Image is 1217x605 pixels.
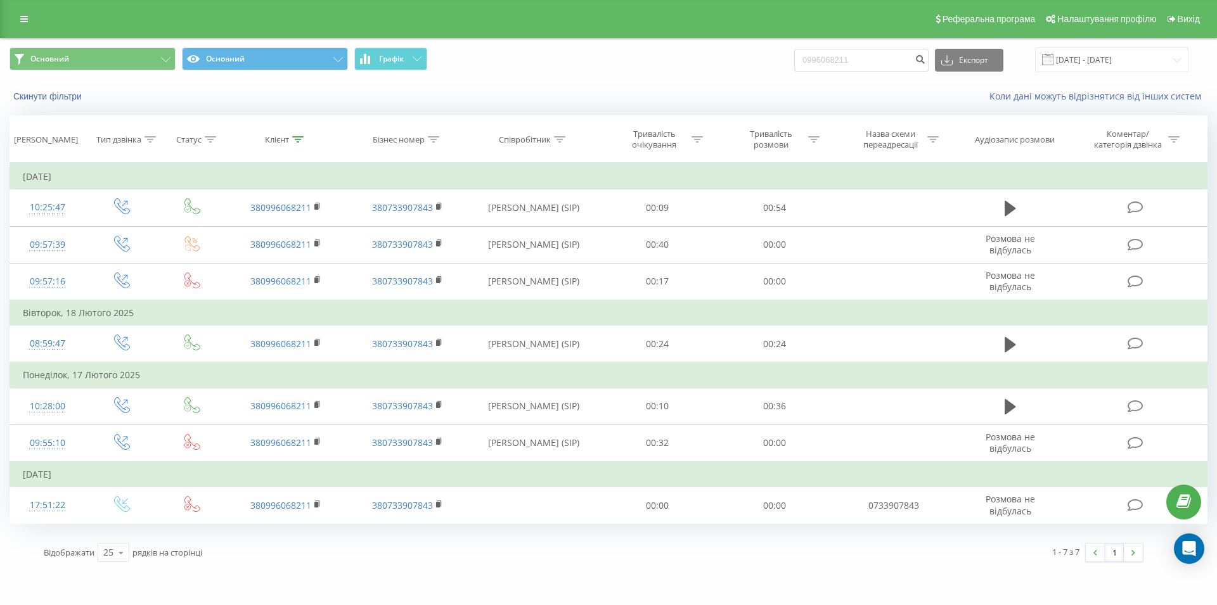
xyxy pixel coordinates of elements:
[372,400,433,412] a: 380733907843
[716,487,832,524] td: 00:00
[599,388,716,424] td: 00:10
[250,499,311,511] a: 380996068211
[935,49,1003,72] button: Експорт
[10,164,1207,189] td: [DATE]
[14,134,78,145] div: [PERSON_NAME]
[23,331,72,356] div: 08:59:47
[716,326,832,363] td: 00:24
[499,134,551,145] div: Співробітник
[975,134,1055,145] div: Аудіозапис розмови
[716,263,832,300] td: 00:00
[989,90,1207,102] a: Коли дані можуть відрізнятися вiд інших систем
[23,394,72,419] div: 10:28:00
[23,431,72,455] div: 09:55:10
[1105,544,1124,561] a: 1
[599,487,716,524] td: 00:00
[10,48,176,70] button: Основний
[176,134,202,145] div: Статус
[30,54,69,64] span: Основний
[373,134,425,145] div: Бізнес номер
[250,238,311,250] a: 380996068211
[986,431,1035,454] span: Розмова не відбулась
[1174,533,1204,564] div: Open Intercom Messenger
[103,546,113,559] div: 25
[986,493,1035,516] span: Розмова не відбулась
[986,269,1035,293] span: Розмова не відбулась
[1057,14,1156,24] span: Налаштування профілю
[23,269,72,294] div: 09:57:16
[379,54,404,63] span: Графік
[10,362,1207,388] td: Понеділок, 17 Лютого 2025
[468,226,599,263] td: [PERSON_NAME] (SIP)
[10,300,1207,326] td: Вівторок, 18 Лютого 2025
[468,326,599,363] td: [PERSON_NAME] (SIP)
[10,462,1207,487] td: [DATE]
[599,424,716,462] td: 00:32
[96,134,141,145] div: Тип дзвінка
[986,232,1035,256] span: Розмова не відбулась
[468,424,599,462] td: [PERSON_NAME] (SIP)
[250,201,311,213] a: 380996068211
[716,189,832,226] td: 00:54
[132,547,202,558] span: рядків на сторінці
[250,338,311,350] a: 380996068211
[737,129,805,150] div: Тривалість розмови
[354,48,427,70] button: Графік
[599,263,716,300] td: 00:17
[1052,545,1079,558] div: 1 - 7 з 7
[468,388,599,424] td: [PERSON_NAME] (SIP)
[23,195,72,220] div: 10:25:47
[716,424,832,462] td: 00:00
[468,189,599,226] td: [PERSON_NAME] (SIP)
[372,275,433,287] a: 380733907843
[44,547,94,558] span: Відображати
[599,189,716,226] td: 00:09
[250,436,311,449] a: 380996068211
[716,226,832,263] td: 00:00
[621,129,688,150] div: Тривалість очікування
[833,487,955,524] td: 0733907843
[250,400,311,412] a: 380996068211
[599,226,716,263] td: 00:40
[372,499,433,511] a: 380733907843
[468,263,599,300] td: [PERSON_NAME] (SIP)
[1091,129,1165,150] div: Коментар/категорія дзвінка
[23,232,72,257] div: 09:57:39
[794,49,929,72] input: Пошук за номером
[250,275,311,287] a: 380996068211
[372,201,433,213] a: 380733907843
[372,436,433,449] a: 380733907843
[182,48,348,70] button: Основний
[716,388,832,424] td: 00:36
[1178,14,1200,24] span: Вихід
[372,238,433,250] a: 380733907843
[599,326,716,363] td: 00:24
[10,91,88,102] button: Скинути фільтри
[372,338,433,350] a: 380733907843
[23,493,72,518] div: 17:51:22
[265,134,289,145] div: Клієнт
[943,14,1036,24] span: Реферальна програма
[856,129,924,150] div: Назва схеми переадресації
